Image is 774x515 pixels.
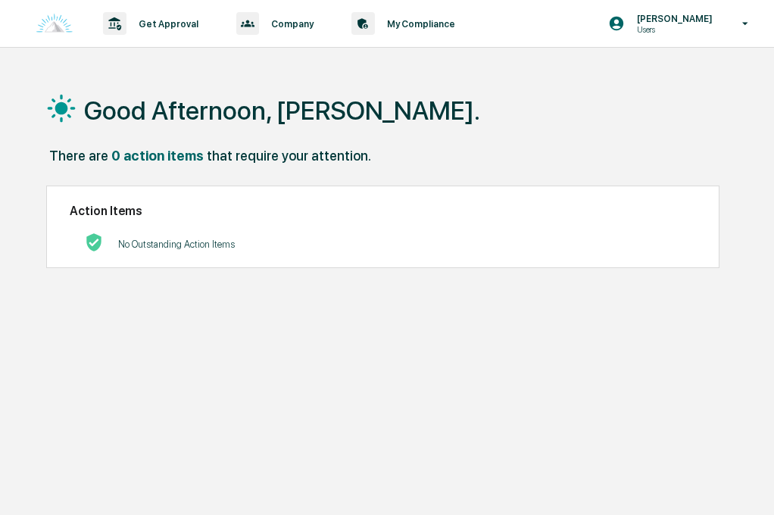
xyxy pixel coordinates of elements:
p: No Outstanding Action Items [118,239,235,250]
p: Company [259,18,321,30]
p: Get Approval [126,18,206,30]
h1: Good Afternoon, [PERSON_NAME]. [84,95,480,126]
h2: Action Items [70,204,697,218]
img: logo [36,14,73,34]
p: My Compliance [375,18,463,30]
p: Users [625,24,720,35]
div: There are [49,148,108,164]
p: [PERSON_NAME] [625,13,720,24]
img: No Actions logo [85,233,103,251]
div: that require your attention. [207,148,371,164]
div: 0 action items [111,148,204,164]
